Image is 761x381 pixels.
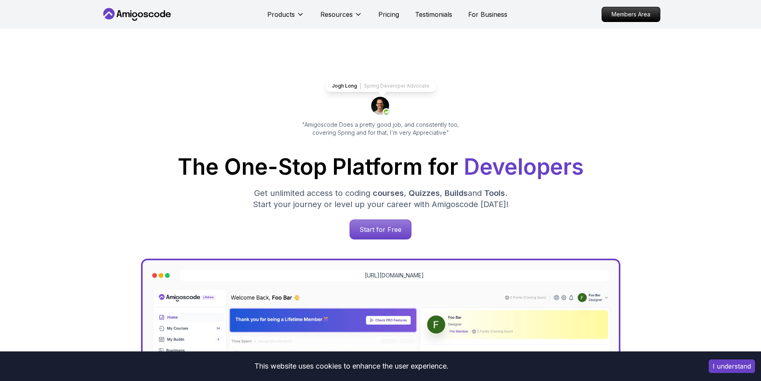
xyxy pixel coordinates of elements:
[445,188,468,198] span: Builds
[464,154,584,180] span: Developers
[373,188,404,198] span: courses
[267,10,304,26] button: Products
[291,121,470,137] p: "Amigoscode Does a pretty good job, and consistently too, covering Spring and for that, I'm very ...
[320,10,362,26] button: Resources
[364,83,429,89] p: Spring Developer Advocate
[365,271,424,279] a: [URL][DOMAIN_NAME]
[378,10,399,19] a: Pricing
[409,188,440,198] span: Quizzes
[267,10,295,19] p: Products
[371,97,390,116] img: josh long
[602,7,660,22] a: Members Area
[332,83,357,89] p: Jogh Long
[484,188,505,198] span: Tools
[415,10,452,19] a: Testimonials
[107,156,654,178] h1: The One-Stop Platform for
[468,10,507,19] a: For Business
[350,219,411,239] a: Start for Free
[709,359,755,373] button: Accept cookies
[350,220,411,239] p: Start for Free
[246,188,515,210] p: Get unlimited access to coding , , and . Start your journey or level up your career with Amigosco...
[320,10,353,19] p: Resources
[6,357,697,375] div: This website uses cookies to enhance the user experience.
